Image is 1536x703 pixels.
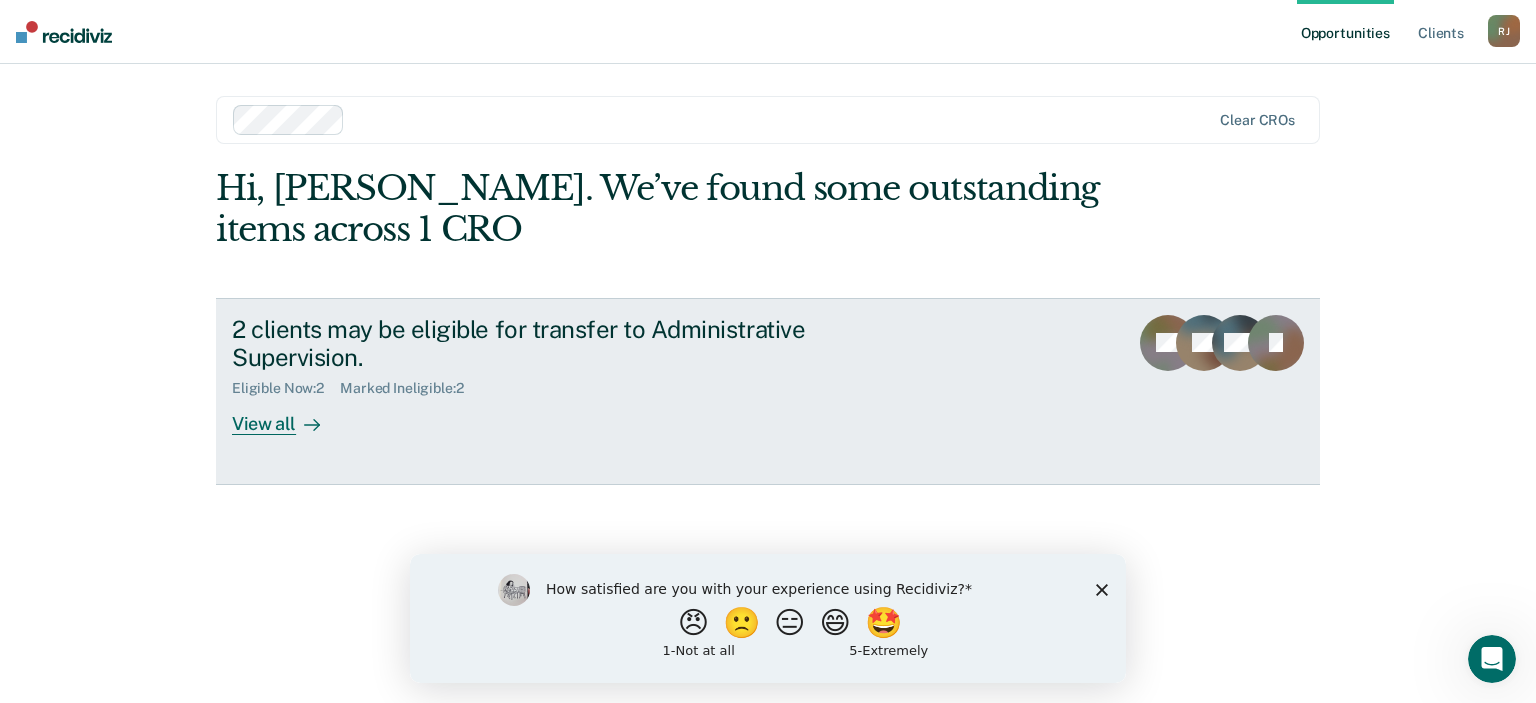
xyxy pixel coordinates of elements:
img: Recidiviz [16,21,112,43]
div: Eligible Now : 2 [232,380,340,397]
div: Hi, [PERSON_NAME]. We’ve found some outstanding items across 1 CRO [216,168,1099,250]
a: 2 clients may be eligible for transfer to Administrative Supervision.Eligible Now:2Marked Ineligi... [216,298,1320,485]
div: R J [1488,15,1520,47]
iframe: Intercom live chat [1468,635,1516,683]
button: RJ [1488,15,1520,47]
iframe: Survey by Kim from Recidiviz [410,554,1126,683]
div: Marked Ineligible : 2 [340,380,479,397]
div: 2 clients may be eligible for transfer to Administrative Supervision. [232,315,934,373]
div: View all [232,397,344,436]
div: Clear CROs [1220,112,1295,129]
